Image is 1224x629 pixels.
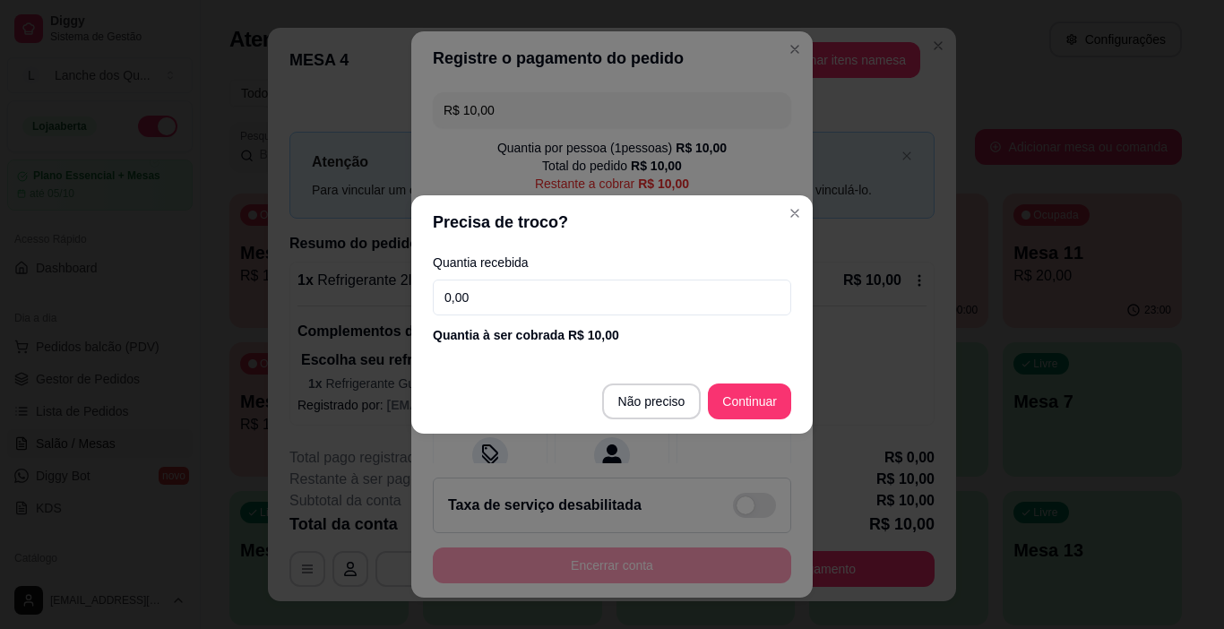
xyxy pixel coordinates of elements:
[602,383,702,419] button: Não preciso
[433,326,791,344] div: Quantia à ser cobrada R$ 10,00
[708,383,791,419] button: Continuar
[411,195,813,249] header: Precisa de troco?
[433,256,791,269] label: Quantia recebida
[780,199,809,228] button: Close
